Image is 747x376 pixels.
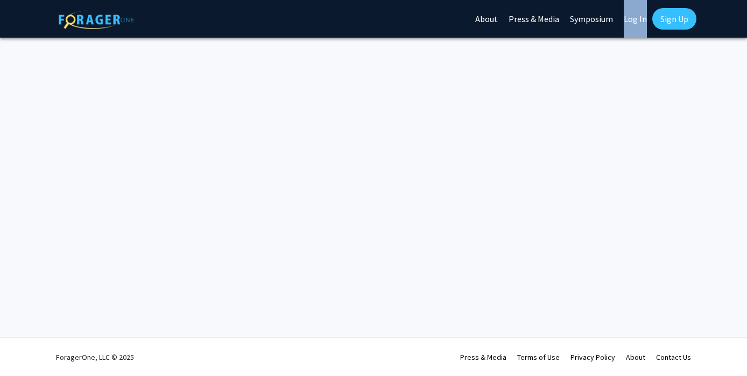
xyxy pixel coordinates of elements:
a: Press & Media [460,352,506,362]
iframe: Chat [8,328,46,368]
a: About [626,352,645,362]
img: ForagerOne Logo [59,10,134,29]
a: Sign Up [652,8,696,30]
a: Terms of Use [517,352,560,362]
div: ForagerOne, LLC © 2025 [56,338,134,376]
a: Privacy Policy [570,352,615,362]
a: Contact Us [656,352,691,362]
